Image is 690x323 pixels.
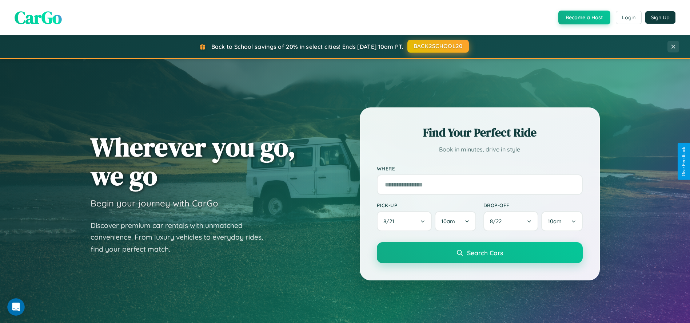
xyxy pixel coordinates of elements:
span: Search Cars [467,249,503,257]
button: Sign Up [645,11,675,24]
label: Where [377,165,583,172]
p: Discover premium car rentals with unmatched convenience. From luxury vehicles to everyday rides, ... [91,220,272,255]
button: Become a Host [558,11,610,24]
label: Pick-up [377,202,476,208]
span: 10am [441,218,455,225]
button: BACK2SCHOOL20 [407,40,469,53]
h3: Begin your journey with CarGo [91,198,218,209]
span: 8 / 21 [383,218,398,225]
button: 8/21 [377,211,432,231]
h1: Wherever you go, we go [91,133,296,190]
p: Book in minutes, drive in style [377,144,583,155]
span: 10am [548,218,562,225]
button: 10am [435,211,476,231]
div: Give Feedback [681,147,686,176]
button: Search Cars [377,242,583,263]
label: Drop-off [483,202,583,208]
h2: Find Your Perfect Ride [377,125,583,141]
span: CarGo [15,5,62,29]
button: 10am [541,211,582,231]
span: Back to School savings of 20% in select cities! Ends [DATE] 10am PT. [211,43,403,50]
iframe: Intercom live chat [7,298,25,316]
button: 8/22 [483,211,539,231]
button: Login [616,11,642,24]
span: 8 / 22 [490,218,505,225]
